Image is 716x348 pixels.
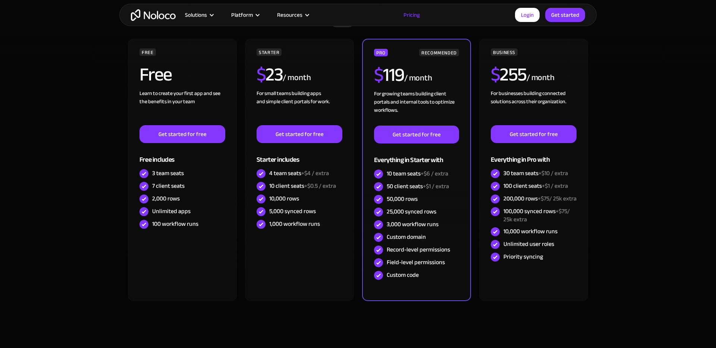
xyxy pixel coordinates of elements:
div: 50 client seats [387,182,449,190]
div: PRO [374,49,388,56]
div: 200,000 rows [503,194,577,203]
div: Field-level permissions [387,258,445,266]
div: Platform [222,10,268,20]
div: Priority syncing [503,253,543,261]
div: 2,000 rows [152,194,180,203]
div: Solutions [185,10,207,20]
div: Starter includes [257,143,342,167]
div: 7 client seats [152,182,185,190]
div: Resources [277,10,302,20]
div: 30 team seats [503,169,568,177]
div: For businesses building connected solutions across their organization. ‍ [491,89,577,125]
div: 100,000 synced rows [503,207,577,224]
div: 10,000 workflow runs [503,227,558,235]
div: 1,000 workflow runs [269,220,320,228]
div: 25,000 synced rows [387,208,436,216]
h2: Free [139,65,172,84]
div: 4 team seats [269,169,329,177]
div: / month [404,72,432,84]
h2: 119 [374,66,404,84]
div: 3 team seats [152,169,184,177]
div: Unlimited user roles [503,240,554,248]
div: Platform [231,10,253,20]
div: Everything in Pro with [491,143,577,167]
span: +$0.5 / extra [304,180,336,192]
div: 5,000 synced rows [269,207,316,215]
div: STARTER [257,48,282,56]
span: +$6 / extra [421,168,448,179]
div: / month [527,72,555,84]
div: 10 team seats [387,170,448,178]
div: Learn to create your first app and see the benefits in your team ‍ [139,89,225,125]
div: RECOMMENDED [419,49,459,56]
span: $ [257,57,266,92]
span: $ [374,57,383,92]
div: Custom code [387,271,419,279]
div: Record-level permissions [387,246,450,254]
div: Unlimited apps [152,207,191,215]
a: Pricing [394,10,429,20]
a: Get started for free [139,125,225,143]
div: 50,000 rows [387,195,418,203]
span: +$4 / extra [301,168,329,179]
a: Get started for free [491,125,577,143]
div: For growing teams building client portals and internal tools to optimize workflows. [374,90,459,126]
span: +$1 / extra [423,181,449,192]
div: 10,000 rows [269,194,299,203]
a: Get started for free [374,126,459,143]
h2: 255 [491,65,527,84]
span: +$75/ 25k extra [503,206,570,225]
div: Solutions [176,10,222,20]
span: $ [491,57,500,92]
div: Custom domain [387,233,426,241]
a: home [131,9,176,21]
div: For small teams building apps and simple client portals for work. ‍ [257,89,342,125]
h2: 23 [257,65,283,84]
a: Get started for free [257,125,342,143]
a: Login [515,8,540,22]
div: / month [283,72,311,84]
div: 10 client seats [269,182,336,190]
div: 3,000 workflow runs [387,220,439,228]
div: 100 workflow runs [152,220,198,228]
span: +$1 / extra [542,180,568,192]
div: 100 client seats [503,182,568,190]
div: Free includes [139,143,225,167]
span: +$10 / extra [538,168,568,179]
div: Resources [268,10,317,20]
div: Everything in Starter with [374,143,459,168]
div: BUSINESS [491,48,518,56]
a: Get started [545,8,585,22]
div: FREE [139,48,156,56]
span: +$75/ 25k extra [538,193,577,204]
